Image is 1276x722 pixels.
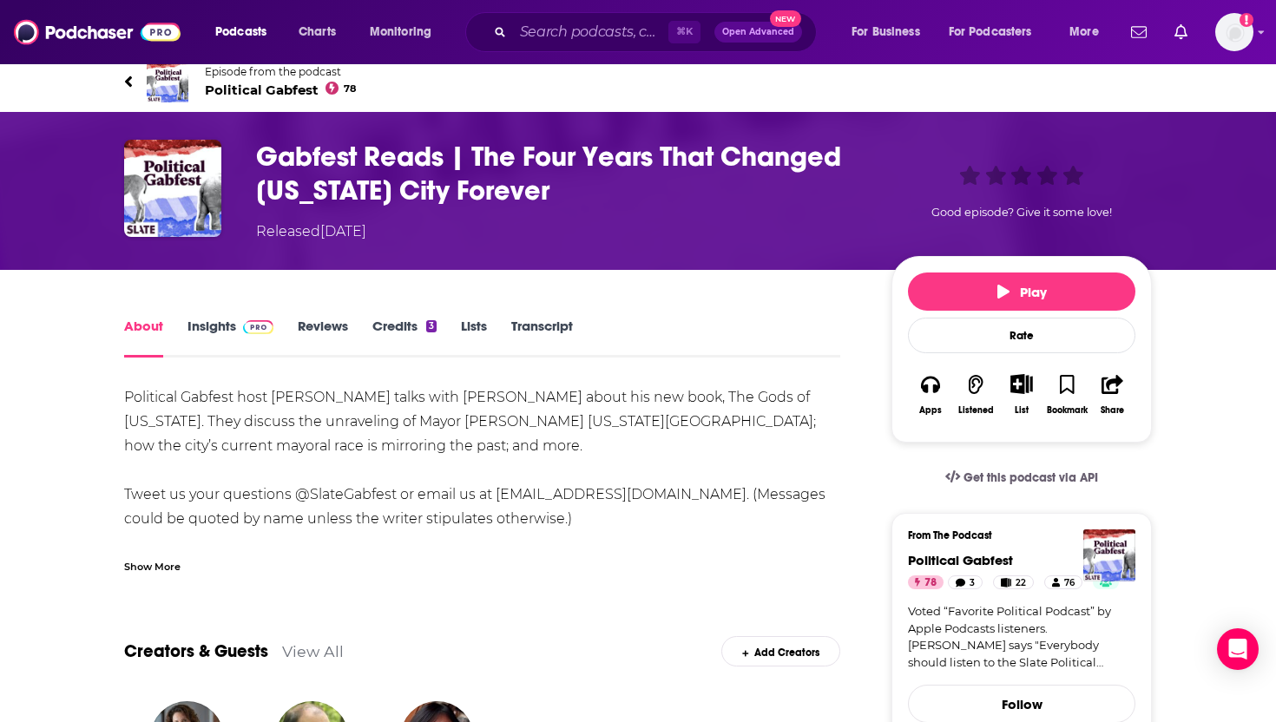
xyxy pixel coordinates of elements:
[1064,574,1075,592] span: 76
[908,272,1135,311] button: Play
[124,140,221,237] img: Gabfest Reads | The Four Years That Changed New York City Forever
[298,318,348,358] a: Reviews
[256,140,864,207] h1: Gabfest Reads | The Four Years That Changed New York City Forever
[949,20,1032,44] span: For Podcasters
[953,363,998,426] button: Listened
[1215,13,1253,51] img: User Profile
[358,18,454,46] button: open menu
[908,318,1135,353] div: Rate
[1003,374,1039,393] button: Show More Button
[124,385,840,604] div: Political Gabfest host [PERSON_NAME] talks with [PERSON_NAME] about his new book, The Gods of [US...
[256,221,366,242] div: Released [DATE]
[203,18,289,46] button: open menu
[1124,17,1154,47] a: Show notifications dropdown
[243,320,273,334] img: Podchaser Pro
[1044,363,1089,426] button: Bookmark
[908,363,953,426] button: Apps
[1101,405,1124,416] div: Share
[908,529,1121,541] h3: From The Podcast
[908,575,944,589] a: 78
[215,20,266,44] span: Podcasts
[964,470,1098,485] span: Get this podcast via API
[1015,404,1029,416] div: List
[187,318,273,358] a: InsightsPodchaser Pro
[1047,405,1088,416] div: Bookmark
[205,65,356,78] span: Episode from the podcast
[482,12,833,52] div: Search podcasts, credits, & more...
[908,552,1013,568] a: Political Gabfest
[287,18,346,46] a: Charts
[839,18,942,46] button: open menu
[937,18,1057,46] button: open menu
[908,603,1135,671] a: Voted “Favorite Political Podcast” by Apple Podcasts listeners. [PERSON_NAME] says "Everybody sho...
[124,61,1152,102] a: Political GabfestEpisode from the podcastPolitical Gabfest78
[770,10,801,27] span: New
[1083,529,1135,581] img: Political Gabfest
[852,20,920,44] span: For Business
[1090,363,1135,426] button: Share
[1217,628,1259,670] div: Open Intercom Messenger
[370,20,431,44] span: Monitoring
[461,318,487,358] a: Lists
[999,363,1044,426] div: Show More ButtonList
[1215,13,1253,51] span: Logged in as LaurenSWPR
[970,574,975,592] span: 3
[1057,18,1121,46] button: open menu
[1069,20,1099,44] span: More
[931,456,1112,499] a: Get this podcast via API
[124,640,268,662] a: Creators & Guests
[919,405,942,416] div: Apps
[1016,574,1026,592] span: 22
[299,20,336,44] span: Charts
[997,284,1047,300] span: Play
[511,318,573,358] a: Transcript
[722,28,794,36] span: Open Advanced
[14,16,181,49] img: Podchaser - Follow, Share and Rate Podcasts
[124,318,163,358] a: About
[147,61,188,102] img: Political Gabfest
[714,22,802,43] button: Open AdvancedNew
[993,575,1034,589] a: 22
[205,82,356,98] span: Political Gabfest
[513,18,668,46] input: Search podcasts, credits, & more...
[1215,13,1253,51] button: Show profile menu
[668,21,700,43] span: ⌘ K
[1240,13,1253,27] svg: Add a profile image
[721,636,840,666] div: Add Creators
[924,574,937,592] span: 78
[282,642,344,660] a: View All
[426,320,437,332] div: 3
[948,575,983,589] a: 3
[931,206,1112,219] span: Good episode? Give it some love!
[372,318,437,358] a: Credits3
[1044,575,1082,589] a: 76
[1167,17,1194,47] a: Show notifications dropdown
[958,405,994,416] div: Listened
[344,85,356,93] span: 78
